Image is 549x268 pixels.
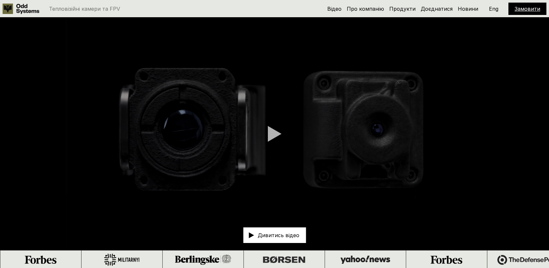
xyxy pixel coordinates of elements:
[421,6,453,12] a: Доєднатися
[49,6,120,11] p: Тепловізійні камери та FPV
[458,6,478,12] a: Новини
[347,6,384,12] a: Про компанію
[327,6,342,12] a: Відео
[489,6,498,11] p: Eng
[258,233,299,238] p: Дивитись відео
[515,6,540,12] a: Замовити
[389,6,416,12] a: Продукти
